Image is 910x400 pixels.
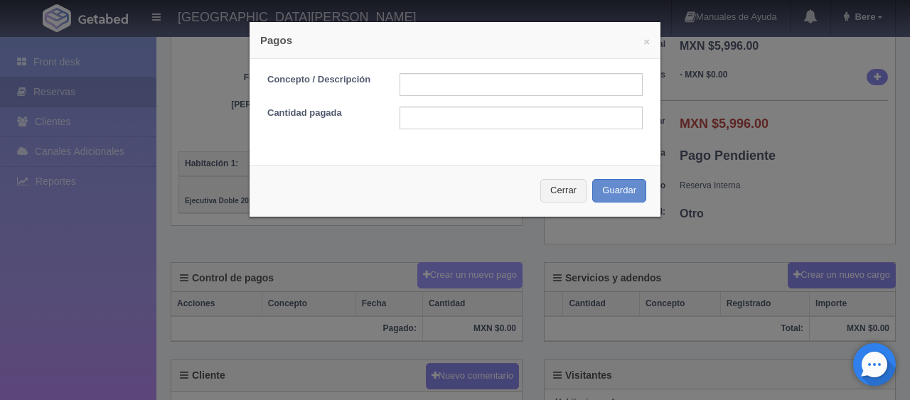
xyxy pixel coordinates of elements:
[260,33,650,48] h4: Pagos
[540,179,587,202] button: Cerrar
[592,179,646,202] button: Guardar
[257,107,389,120] label: Cantidad pagada
[257,73,389,87] label: Concepto / Descripción
[643,36,650,47] button: ×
